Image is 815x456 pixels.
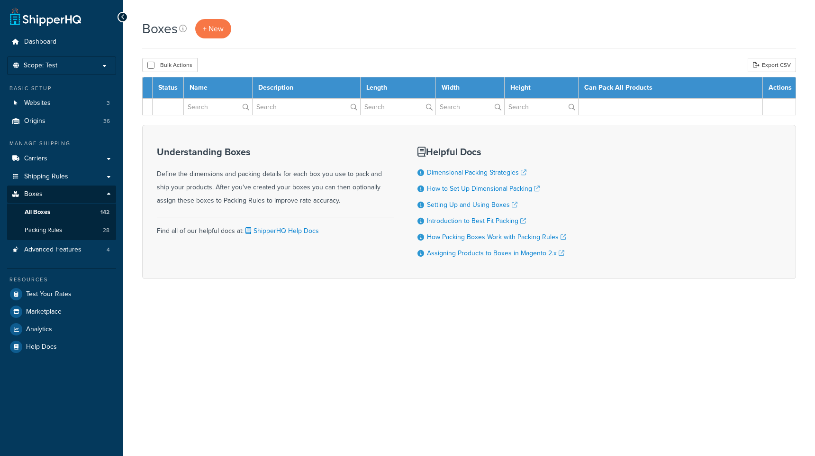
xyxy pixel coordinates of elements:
h1: Boxes [142,19,178,38]
a: Assigning Products to Boxes in Magento 2.x [427,248,564,258]
a: Boxes [7,186,116,203]
th: Name [184,77,253,99]
input: Search [505,99,578,115]
span: Help Docs [26,343,57,351]
a: How Packing Boxes Work with Packing Rules [427,232,566,242]
a: ShipperHQ Home [10,7,81,26]
th: Width [435,77,504,99]
li: Websites [7,94,116,112]
a: Packing Rules 28 [7,222,116,239]
a: Marketplace [7,303,116,320]
a: Introduction to Best Fit Packing [427,216,526,226]
a: ShipperHQ Help Docs [244,226,319,236]
a: Dashboard [7,33,116,51]
span: 4 [107,246,110,254]
div: Manage Shipping [7,140,116,148]
input: Search [361,99,435,115]
li: Advanced Features [7,241,116,259]
th: Description [252,77,360,99]
span: + New [203,23,224,34]
input: Search [253,99,360,115]
span: Marketplace [26,308,62,316]
span: All Boxes [25,208,50,216]
span: Carriers [24,155,47,163]
span: Scope: Test [24,62,57,70]
th: Actions [763,77,796,99]
a: Shipping Rules [7,168,116,186]
li: Packing Rules [7,222,116,239]
div: Resources [7,276,116,284]
li: Boxes [7,186,116,240]
input: Search [436,99,504,115]
a: Origins 36 [7,112,116,130]
span: 3 [107,99,110,107]
a: Websites 3 [7,94,116,112]
span: Advanced Features [24,246,81,254]
div: Find all of our helpful docs at: [157,217,394,238]
span: Analytics [26,326,52,334]
th: Can Pack All Products [579,77,763,99]
a: All Boxes 142 [7,204,116,221]
span: Origins [24,117,45,125]
div: Define the dimensions and packing details for each box you use to pack and ship your products. Af... [157,147,394,207]
a: Advanced Features 4 [7,241,116,259]
span: Shipping Rules [24,173,68,181]
h3: Helpful Docs [417,147,566,157]
a: Analytics [7,321,116,338]
a: Setting Up and Using Boxes [427,200,517,210]
a: Carriers [7,150,116,168]
a: Test Your Rates [7,286,116,303]
span: 36 [103,117,110,125]
th: Length [360,77,435,99]
span: 142 [100,208,109,216]
h3: Understanding Boxes [157,147,394,157]
span: 28 [103,226,109,234]
span: Packing Rules [25,226,62,234]
a: Export CSV [748,58,796,72]
li: Origins [7,112,116,130]
div: Basic Setup [7,84,116,93]
span: Dashboard [24,38,56,46]
span: Test Your Rates [26,290,72,298]
th: Status [153,77,184,99]
span: Boxes [24,190,43,198]
a: Dimensional Packing Strategies [427,168,526,177]
input: Search [184,99,252,115]
li: All Boxes [7,204,116,221]
button: Bulk Actions [142,58,198,72]
a: How to Set Up Dimensional Packing [427,184,540,194]
a: + New [195,19,231,38]
span: Websites [24,99,51,107]
th: Height [504,77,578,99]
a: Help Docs [7,338,116,355]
